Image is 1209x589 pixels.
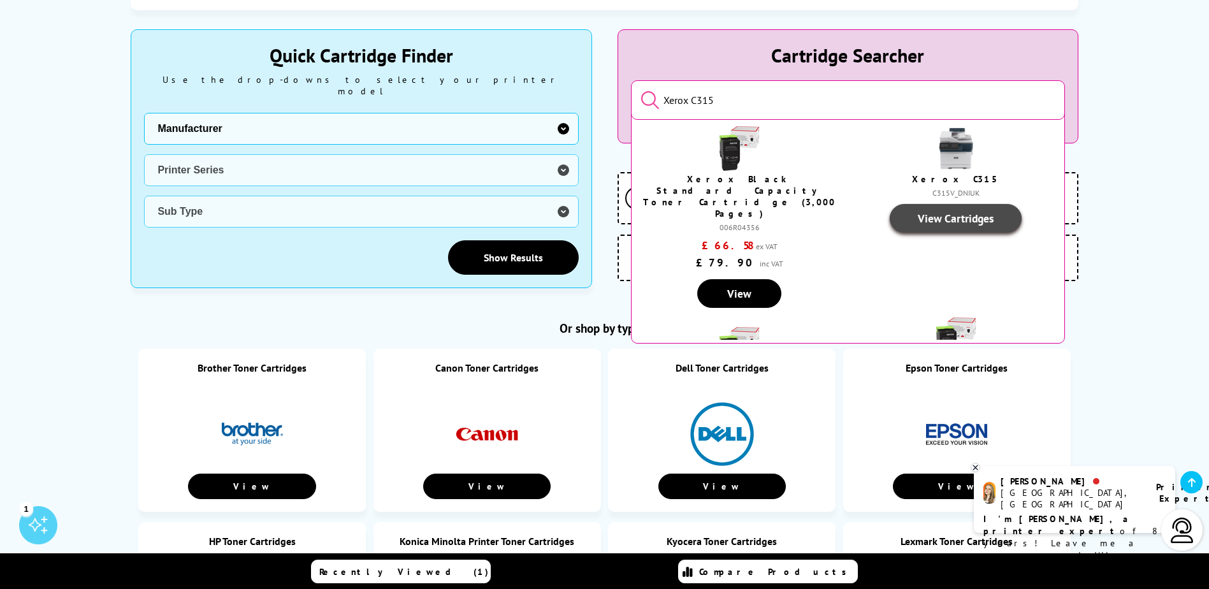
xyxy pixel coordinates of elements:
[934,126,978,171] img: Xerox-C315-Front-2-Small.jpg
[311,560,491,583] a: Recently Viewed (1)
[667,535,777,548] a: Kyocera Toner Cartridges
[319,566,489,578] span: Recently Viewed (1)
[641,222,839,232] div: 006R04356
[702,238,753,252] span: £66.58
[1001,487,1140,510] div: [GEOGRAPHIC_DATA], [GEOGRAPHIC_DATA]
[400,535,574,548] a: Konica Minolta Printer Toner Cartridges
[934,317,978,362] img: Xerox-006R04364-Black-HC-Small.gif
[188,474,315,499] a: View
[690,402,754,466] img: Dell Toner Cartridges
[1001,476,1140,487] div: [PERSON_NAME]
[983,513,1132,537] b: I'm [PERSON_NAME], a printer expert
[658,474,786,499] a: View
[890,204,1022,233] a: View Cartridges
[19,502,33,516] div: 1
[676,361,769,374] a: Dell Toner Cartridges
[631,80,1065,120] input: Start typing the cartridge or printer's name...
[435,361,539,374] a: Canon Toner Cartridges
[760,259,783,268] span: inc VAT
[696,256,757,270] span: £79.90
[717,126,762,171] img: Xerox-006R04356-Black-Standard-Small.gif
[455,402,519,466] img: Canon Toner Cartridges
[717,327,762,372] img: Xerox-006R04359-Yellow-Standard-Small.gif
[209,535,296,548] a: HP Toner Cartridges
[925,402,988,466] img: Epson Toner Cartridges
[448,240,579,275] a: Show Results
[618,153,1078,166] div: Why buy from us?
[643,173,836,219] a: Xerox Black Standard Capacity Toner Cartridge (3,000 Pages)
[678,560,858,583] a: Compare Products
[1169,518,1195,543] img: user-headset-light.svg
[756,242,778,251] span: ex VAT
[144,43,578,68] div: Quick Cartridge Finder
[631,43,1065,68] div: Cartridge Searcher
[893,474,1020,499] a: View
[901,535,1013,548] a: Lexmark Toner Cartridges
[198,361,307,374] a: Brother Toner Cartridges
[144,74,578,97] div: Use the drop-downs to select your printer model
[221,402,284,466] img: Brother Toner Cartridges
[983,513,1166,574] p: of 8 years! Leave me a message and I'll respond ASAP
[131,320,1078,336] h2: Or shop by type...
[906,361,1008,374] a: Epson Toner Cartridges
[697,279,781,308] a: View
[423,474,551,499] a: View
[983,482,995,504] img: amy-livechat.png
[912,173,999,185] a: Xerox C315
[699,566,853,578] span: Compare Products
[857,188,1055,198] div: C315V_DNIUK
